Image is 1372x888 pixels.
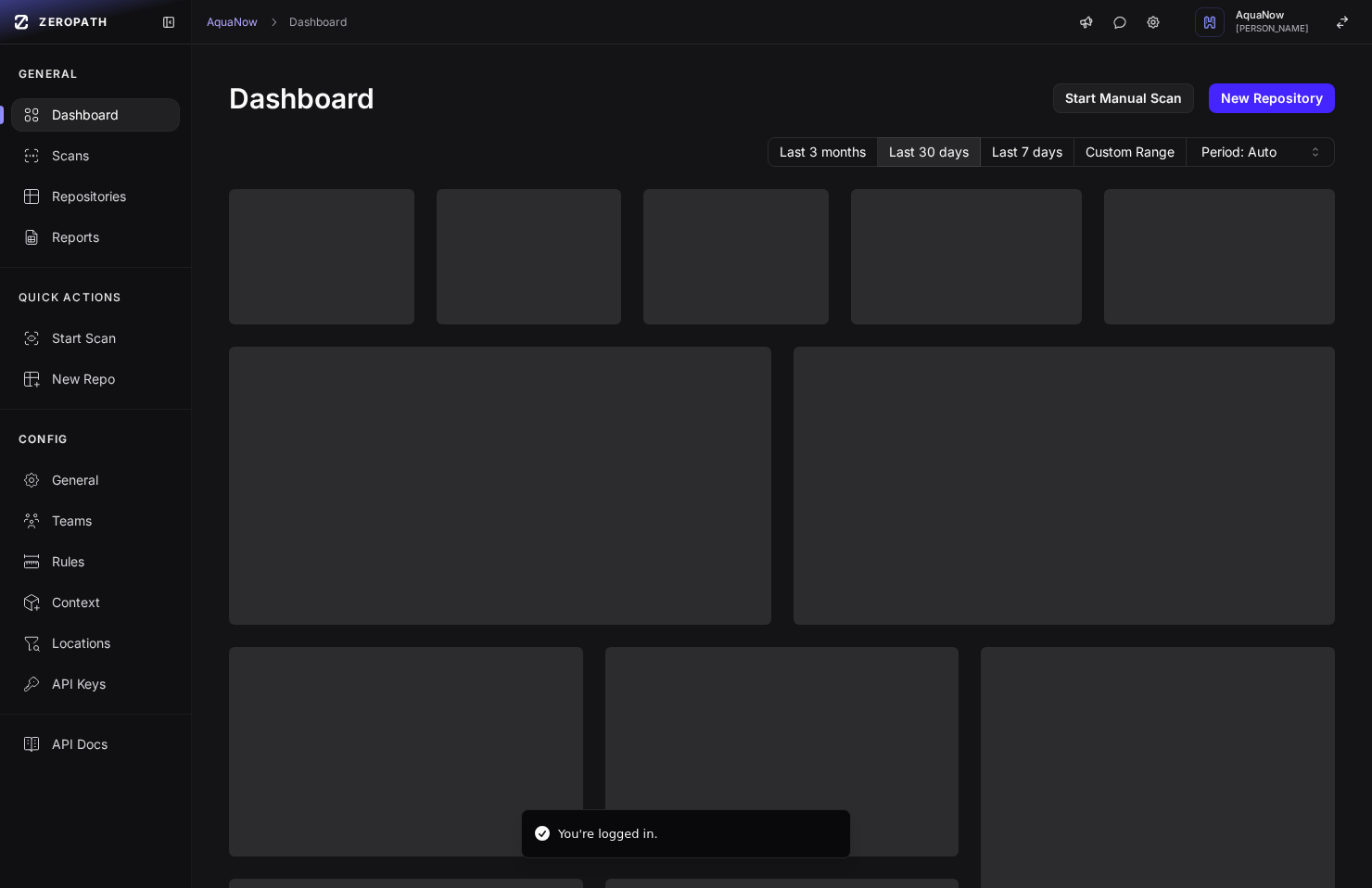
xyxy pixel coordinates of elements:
div: API Keys [22,675,169,693]
h1: Dashboard [229,82,375,115]
div: Repositories [22,187,169,206]
p: CONFIG [19,432,68,447]
a: Dashboard [289,15,347,30]
span: ZEROPATH [39,15,108,30]
span: [PERSON_NAME] [1236,24,1309,33]
svg: chevron right, [267,16,280,29]
span: AquaNow [1236,10,1309,20]
p: GENERAL [19,67,78,82]
nav: breadcrumb [207,15,347,30]
div: Scans [22,146,169,165]
svg: caret sort, [1308,145,1323,159]
span: Period: Auto [1201,143,1277,161]
div: General [22,471,169,489]
div: Reports [22,228,169,247]
div: Teams [22,512,169,530]
div: Rules [22,552,169,571]
div: Context [22,593,169,612]
a: New Repository [1209,83,1335,113]
a: Start Manual Scan [1053,83,1194,113]
p: QUICK ACTIONS [19,290,122,305]
button: Last 3 months [768,137,878,167]
a: ZEROPATH [7,7,146,37]
button: Last 30 days [878,137,981,167]
div: New Repo [22,370,169,388]
div: API Docs [22,735,169,754]
button: Last 7 days [981,137,1074,167]
div: You're logged in. [558,825,658,844]
div: Start Scan [22,329,169,348]
button: Custom Range [1074,137,1187,167]
a: AquaNow [207,15,258,30]
div: Dashboard [22,106,169,124]
div: Locations [22,634,169,653]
